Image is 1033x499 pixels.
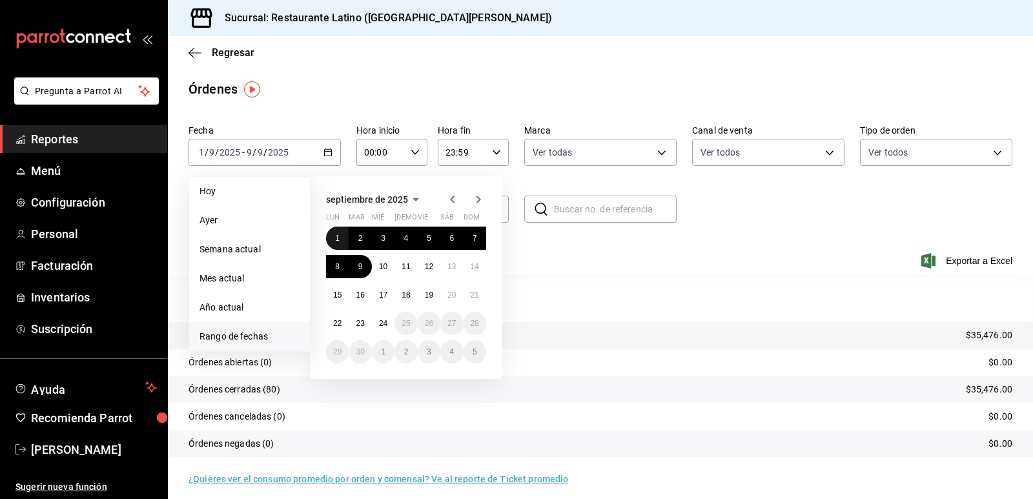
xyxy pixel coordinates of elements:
[440,213,454,227] abbr: sábado
[447,262,456,271] abbr: 13 de septiembre de 2025
[263,147,267,158] span: /
[988,410,1012,423] p: $0.00
[349,213,364,227] abbr: martes
[349,227,371,250] button: 2 de septiembre de 2025
[189,291,1012,307] p: Resumen
[988,437,1012,451] p: $0.00
[418,255,440,278] button: 12 de septiembre de 2025
[533,146,572,159] span: Ver todas
[473,234,477,243] abbr: 7 de septiembre de 2025
[447,290,456,300] abbr: 20 de septiembre de 2025
[189,126,341,135] label: Fecha
[199,272,300,285] span: Mes actual
[966,383,1012,396] p: $35,476.00
[471,319,479,328] abbr: 28 de septiembre de 2025
[372,213,384,227] abbr: miércoles
[379,262,387,271] abbr: 10 de septiembre de 2025
[473,347,477,356] abbr: 5 de octubre de 2025
[464,312,486,335] button: 28 de septiembre de 2025
[199,243,300,256] span: Semana actual
[440,283,463,307] button: 20 de septiembre de 2025
[349,312,371,335] button: 23 de septiembre de 2025
[394,213,471,227] abbr: jueves
[199,214,300,227] span: Ayer
[199,330,300,343] span: Rango de fechas
[402,262,410,271] abbr: 11 de septiembre de 2025
[692,126,844,135] label: Canal de venta
[189,437,274,451] p: Órdenes negadas (0)
[471,262,479,271] abbr: 14 de septiembre de 2025
[333,347,342,356] abbr: 29 de septiembre de 2025
[372,312,394,335] button: 24 de septiembre de 2025
[9,94,159,107] a: Pregunta a Parrot AI
[335,234,340,243] abbr: 1 de septiembre de 2025
[189,79,238,99] div: Órdenes
[358,234,363,243] abbr: 2 de septiembre de 2025
[372,340,394,363] button: 1 de octubre de 2025
[31,130,157,148] span: Reportes
[189,46,254,59] button: Regresar
[372,283,394,307] button: 17 de septiembre de 2025
[379,290,387,300] abbr: 17 de septiembre de 2025
[425,290,433,300] abbr: 19 de septiembre de 2025
[381,347,385,356] abbr: 1 de octubre de 2025
[447,319,456,328] abbr: 27 de septiembre de 2025
[326,227,349,250] button: 1 de septiembre de 2025
[356,126,427,135] label: Hora inicio
[326,255,349,278] button: 8 de septiembre de 2025
[212,46,254,59] span: Regresar
[988,356,1012,369] p: $0.00
[215,147,219,158] span: /
[326,340,349,363] button: 29 de septiembre de 2025
[356,347,364,356] abbr: 30 de septiembre de 2025
[966,329,1012,342] p: $35,476.00
[31,194,157,211] span: Configuración
[349,283,371,307] button: 16 de septiembre de 2025
[356,290,364,300] abbr: 16 de septiembre de 2025
[31,441,157,458] span: [PERSON_NAME]
[524,126,677,135] label: Marca
[14,77,159,105] button: Pregunta a Parrot AI
[244,81,260,97] img: Tooltip marker
[349,255,371,278] button: 9 de septiembre de 2025
[205,147,209,158] span: /
[31,409,157,427] span: Recomienda Parrot
[189,383,280,396] p: Órdenes cerradas (80)
[471,290,479,300] abbr: 21 de septiembre de 2025
[335,262,340,271] abbr: 8 de septiembre de 2025
[402,290,410,300] abbr: 18 de septiembre de 2025
[427,234,431,243] abbr: 5 de septiembre de 2025
[440,255,463,278] button: 13 de septiembre de 2025
[356,319,364,328] abbr: 23 de septiembre de 2025
[198,147,205,158] input: --
[425,319,433,328] abbr: 26 de septiembre de 2025
[142,34,152,44] button: open_drawer_menu
[31,380,140,395] span: Ayuda
[464,255,486,278] button: 14 de septiembre de 2025
[31,225,157,243] span: Personal
[860,126,1012,135] label: Tipo de orden
[189,410,285,423] p: Órdenes canceladas (0)
[326,213,340,227] abbr: lunes
[379,319,387,328] abbr: 24 de septiembre de 2025
[464,283,486,307] button: 21 de septiembre de 2025
[214,10,552,26] h3: Sucursal: Restaurante Latino ([GEOGRAPHIC_DATA][PERSON_NAME])
[438,126,509,135] label: Hora fin
[219,147,241,158] input: ----
[31,162,157,179] span: Menú
[440,312,463,335] button: 27 de septiembre de 2025
[252,147,256,158] span: /
[418,340,440,363] button: 3 de octubre de 2025
[394,227,417,250] button: 4 de septiembre de 2025
[381,234,385,243] abbr: 3 de septiembre de 2025
[701,146,740,159] span: Ver todos
[427,347,431,356] abbr: 3 de octubre de 2025
[358,262,363,271] abbr: 9 de septiembre de 2025
[404,234,409,243] abbr: 4 de septiembre de 2025
[189,474,568,484] a: ¿Quieres ver el consumo promedio por orden y comensal? Ve al reporte de Ticket promedio
[924,253,1012,269] button: Exportar a Excel
[394,312,417,335] button: 25 de septiembre de 2025
[242,147,245,158] span: -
